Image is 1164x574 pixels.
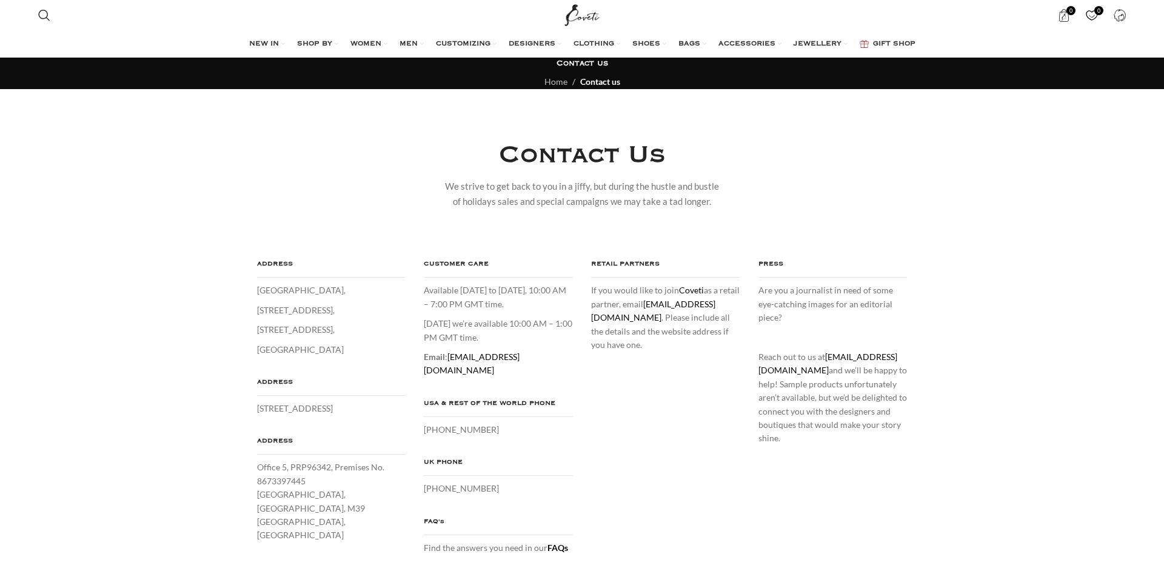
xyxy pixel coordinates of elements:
h4: Contact Us [499,138,666,173]
a: Home [544,76,567,87]
span: MEN [400,39,418,49]
a: Site logo [562,9,603,19]
p: [STREET_ADDRESS], [257,304,406,317]
h4: FAQ's [424,515,573,535]
p: [DATE] we’re available 10:00 AM – 1:00 PM GMT time. [424,317,573,344]
h1: Contact us [557,58,608,69]
a: DESIGNERS [509,32,561,56]
span: ACCESSORIES [718,39,775,49]
p: Find the answers you need in our [424,541,573,555]
p: Available [DATE] to [DATE], 10:00 AM – 7:00 PM GMT time. [424,284,573,311]
p: [GEOGRAPHIC_DATA] [257,343,406,356]
h4: UK PHONE [424,456,573,476]
p: [PHONE_NUMBER] [424,423,573,436]
a: Search [32,3,56,27]
a: CUSTOMIZING [436,32,497,56]
a: MEN [400,32,424,56]
span: SHOES [632,39,660,49]
p: [STREET_ADDRESS], [257,323,406,336]
a: SHOP BY [297,32,338,56]
p: [PHONE_NUMBER] [424,482,573,495]
div: My Wishlist [1079,3,1104,27]
span: GIFT SHOP [873,39,915,49]
h4: USA & REST OF THE WORLD PHONE [424,397,573,417]
p: : [424,350,573,378]
span: 0 [1094,6,1103,15]
a: GIFT SHOP [860,32,915,56]
span: JEWELLERY [794,39,841,49]
span: DESIGNERS [509,39,555,49]
h4: ADDRESS [257,258,406,278]
h4: PRESS [758,258,908,278]
span: CLOTHING [574,39,614,49]
span: SHOP BY [297,39,332,49]
a: [EMAIL_ADDRESS][DOMAIN_NAME] [591,299,715,322]
a: NEW IN [249,32,285,56]
a: ACCESSORIES [718,32,781,56]
a: 0 [1079,3,1104,27]
a: FAQs [547,542,568,553]
a: CLOTHING [574,32,620,56]
span: Contact us [580,76,620,87]
img: GiftBag [860,40,869,48]
a: JEWELLERY [794,32,848,56]
p: [GEOGRAPHIC_DATA], [257,284,406,297]
strong: Email [424,352,445,362]
p: [STREET_ADDRESS] [257,402,406,415]
span: 0 [1066,6,1075,15]
span: CUSTOMIZING [436,39,490,49]
h4: CUSTOMER CARE [424,258,573,278]
a: SHOES [632,32,666,56]
h4: ADDRESS [257,376,406,396]
a: [EMAIL_ADDRESS][DOMAIN_NAME] [758,352,897,375]
div: We strive to get back to you in a jiffy, but during the hustle and bustle of holidays sales and s... [444,179,720,209]
a: [EMAIL_ADDRESS][DOMAIN_NAME] [424,352,520,375]
span: NEW IN [249,39,279,49]
p: Are you a journalist in need of some eye-catching images for an editorial piece? [758,284,908,324]
h4: RETAIL PARTNERS [591,258,740,278]
span: BAGS [678,39,700,49]
p: Reach out to us at and we’ll be happy to help! Sample products unfortunately aren’t available, bu... [758,350,908,446]
a: Coveti [679,285,704,295]
p: If you would like to join as a retail partner, email . Please include all the details and the web... [591,284,740,352]
span: WOMEN [350,39,381,49]
a: 0 [1051,3,1076,27]
p: Office 5, PRP96342, Premises No. 8673397445 [GEOGRAPHIC_DATA], [GEOGRAPHIC_DATA], M39 [GEOGRAPHIC... [257,461,406,542]
h4: ADDRESS [257,435,406,455]
a: BAGS [678,32,706,56]
a: WOMEN [350,32,387,56]
div: Main navigation [32,32,1132,56]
